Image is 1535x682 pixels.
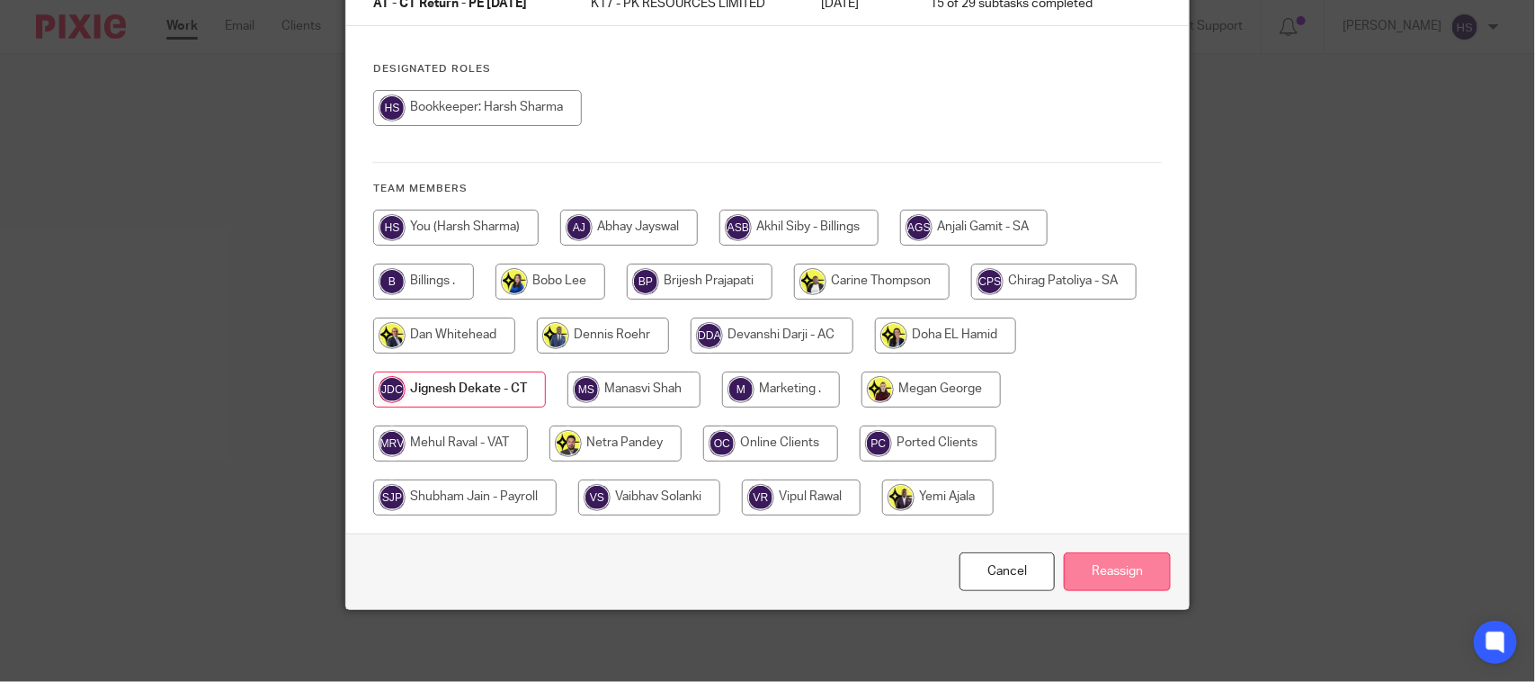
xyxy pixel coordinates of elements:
[1064,552,1171,591] input: Reassign
[373,62,1162,76] h4: Designated Roles
[373,182,1162,196] h4: Team members
[959,552,1055,591] a: Close this dialog window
